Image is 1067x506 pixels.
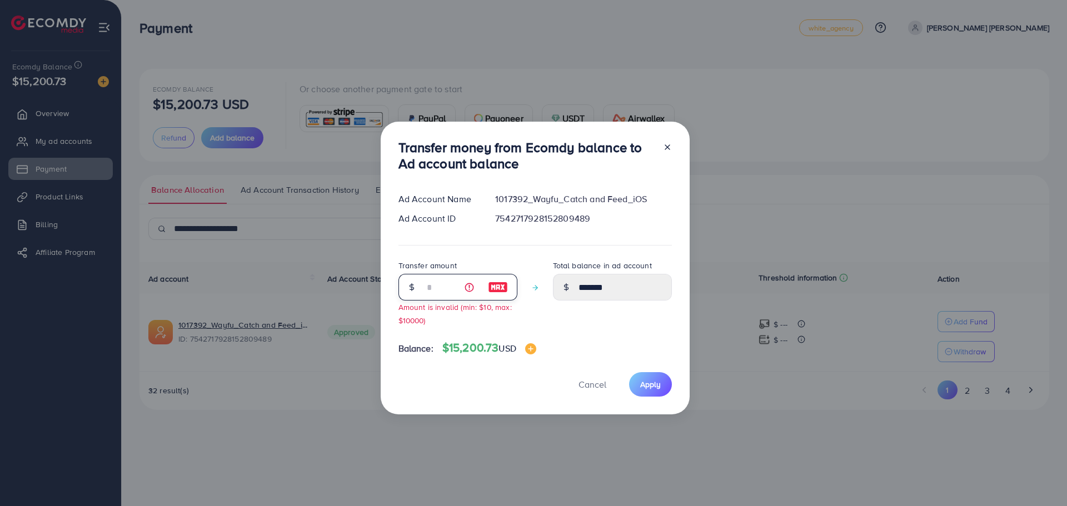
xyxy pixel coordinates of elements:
[640,379,661,390] span: Apply
[553,260,652,271] label: Total balance in ad account
[565,372,620,396] button: Cancel
[390,193,487,206] div: Ad Account Name
[398,139,654,172] h3: Transfer money from Ecomdy balance to Ad account balance
[486,193,680,206] div: 1017392_Wayfu_Catch and Feed_iOS
[488,280,508,294] img: image
[486,212,680,225] div: 7542717928152809489
[525,343,536,354] img: image
[398,342,433,355] span: Balance:
[398,260,457,271] label: Transfer amount
[442,341,536,355] h4: $15,200.73
[390,212,487,225] div: Ad Account ID
[579,378,606,390] span: Cancel
[629,372,672,396] button: Apply
[1020,456,1059,498] iframe: Chat
[498,342,516,354] span: USD
[398,302,512,325] small: Amount is invalid (min: $10, max: $10000)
